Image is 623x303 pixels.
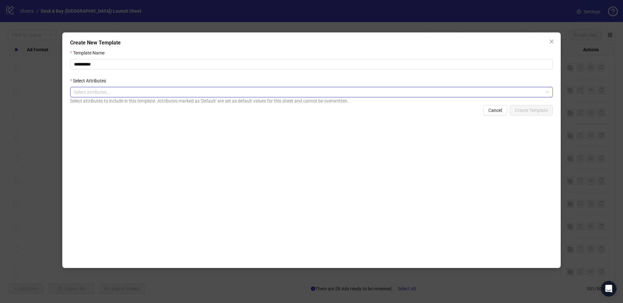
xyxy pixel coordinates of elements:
[483,105,507,115] button: Cancel
[70,97,553,104] div: Select attributes to include in this template. Attributes marked as 'Default' are set as default ...
[546,36,557,47] button: Close
[70,59,553,69] input: Template Name
[510,105,553,115] button: Create Template
[601,281,617,297] div: Open Intercom Messenger
[488,108,502,113] span: Cancel
[549,39,554,44] span: close
[70,39,553,47] div: Create New Template
[70,77,110,84] label: Select Attributes
[70,49,109,56] label: Template Name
